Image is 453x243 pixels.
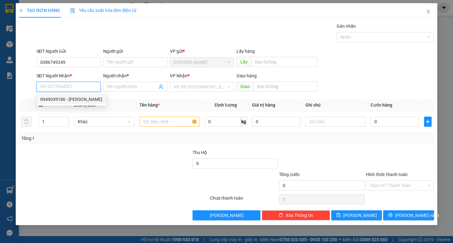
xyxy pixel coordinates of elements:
div: 0949039186 - [PERSON_NAME] [40,96,102,103]
th: Ghi chú [303,99,368,111]
input: 0 [252,117,300,127]
span: close [426,9,431,14]
span: [PERSON_NAME] [343,212,377,219]
span: delete [279,213,283,218]
span: Cước hàng [371,102,392,108]
div: Chưa thanh toán [209,195,279,206]
span: VP Phan Thiết [174,58,230,67]
span: user-add [159,84,164,89]
button: save[PERSON_NAME] [331,210,382,220]
label: Hình thức thanh toán [366,172,408,177]
div: Người gửi [103,48,167,55]
button: delete [21,117,31,127]
div: 0949039186 - khoa [36,94,106,104]
span: kg [241,117,247,127]
input: Ghi Chú [305,117,366,127]
span: Khác [78,117,130,126]
div: SĐT Người Nhận [36,72,101,79]
span: VP Nhận [170,73,187,78]
span: save [336,213,341,218]
span: Giao hàng [237,73,257,78]
input: VD: Bàn, Ghế [139,117,199,127]
button: Close [420,3,437,21]
text: PTT2509110040 [36,26,82,33]
button: deleteXóa Thông tin [262,210,330,220]
span: Yêu cầu xuất hóa đơn điện tử [70,8,137,13]
span: Xóa Thông tin [286,212,313,219]
span: Lấy hàng [237,49,255,54]
span: Thu Hộ [193,150,207,155]
img: icon [70,8,75,13]
button: [PERSON_NAME] [193,210,261,220]
span: Tên hàng [139,102,160,108]
div: Gửi: [PERSON_NAME] [5,37,52,50]
div: SĐT Người Gửi [36,48,101,55]
button: plus [424,117,432,127]
button: printer[PERSON_NAME] và In [383,210,434,220]
label: Gán nhãn [337,24,356,29]
span: plus [19,8,23,13]
span: Định lượng [215,102,237,108]
span: [PERSON_NAME] và In [395,212,439,219]
div: VP gửi [170,48,234,55]
span: TẠO ĐƠN HÀNG [19,8,60,13]
span: Lấy [237,57,251,67]
input: Dọc đường [253,81,317,91]
span: Tổng cước [279,172,300,177]
div: Người nhận [103,72,167,79]
span: printer [388,213,393,218]
span: Giao [237,81,253,91]
div: Nhận: VP [GEOGRAPHIC_DATA] [55,37,113,50]
input: Dọc đường [251,57,317,67]
span: [PERSON_NAME] [210,212,243,219]
div: Tổng: 1 [21,135,175,142]
span: Giá trị hàng [252,102,275,108]
span: plus [424,119,431,124]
